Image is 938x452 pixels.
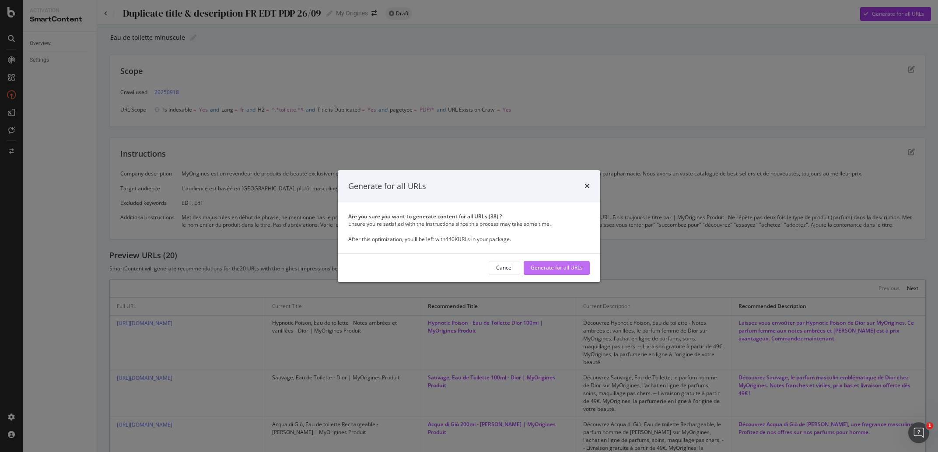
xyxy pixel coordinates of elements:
[926,422,933,429] span: 1
[496,264,513,272] div: Cancel
[348,181,426,192] div: Generate for all URLs
[348,213,590,221] div: Are you sure you want to generate content for all URLs ( 38 ) ?
[908,422,929,443] iframe: Intercom live chat
[531,264,583,272] div: Generate for all URLs
[489,261,520,275] button: Cancel
[338,170,600,282] div: modal
[524,261,590,275] button: Generate for all URLs
[348,235,590,243] div: After this optimization, you'll be left with 440K URLs in your package.
[584,181,590,192] div: times
[348,221,590,228] div: Ensure you're satisfied with the instructions since this process may take some time.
